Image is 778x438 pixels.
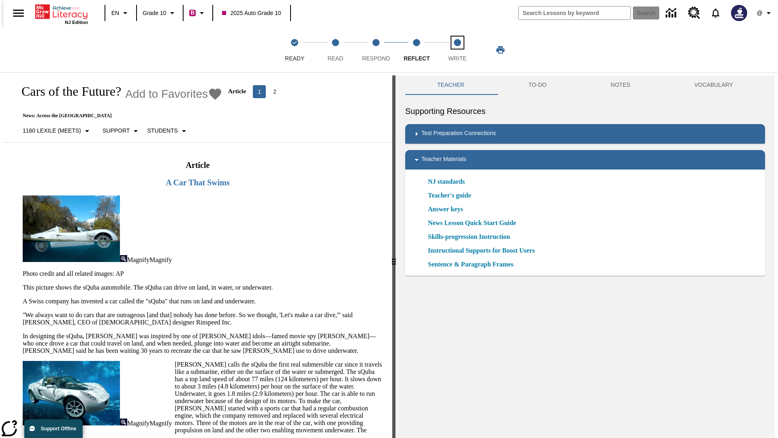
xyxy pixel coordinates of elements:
span: Respond [362,55,390,62]
button: Language: EN, Select a language [108,6,134,20]
button: Select Lexile, 1160 Lexile (Meets) [19,124,95,138]
a: Data Center [661,2,683,24]
p: Students [147,127,177,135]
span: Magnify [127,420,150,427]
div: Press Enter or Spacebar and then press right and left arrow keys to move the slider [392,75,395,438]
span: B [190,8,194,18]
button: Select Student [144,124,192,138]
button: Reflect step 4 of 5 [393,28,440,72]
p: In designing the sQuba, [PERSON_NAME] was inspired by one of [PERSON_NAME] idols—famed movie spy ... [23,333,383,354]
div: Test Preparation Connections [405,124,765,144]
div: Home [35,3,88,25]
a: News Lesson Quick Start Guide, Will open in new browser window or tab [428,218,516,228]
a: Skills-progression Instruction, Will open in new browser window or tab [428,232,510,242]
h2: Article [21,161,374,170]
span: Read [327,55,343,62]
nav: Articles pagination [252,85,282,98]
span: Magnify [127,256,150,263]
a: Resource Center, Will open in new tab [683,2,705,24]
h3: A Car That Swims [21,178,374,187]
span: Grade 10 [143,9,166,17]
a: Teacher's guide, Will open in new browser window or tab [428,191,471,200]
button: Teacher [405,75,496,95]
button: Print [487,43,513,57]
img: Avatar [731,5,747,21]
span: NJ Edition [65,20,88,25]
button: Support Offline [24,419,83,438]
button: Scaffolds, Support [99,124,144,138]
button: Read step 2 of 5 [312,28,359,72]
button: page 1 [253,85,266,98]
span: Reflect [404,55,430,62]
span: Add to Favorites [125,88,208,101]
a: NJ standards [428,177,470,187]
p: Article [228,88,246,95]
p: News: Across the [GEOGRAPHIC_DATA] [13,113,282,119]
img: Magnify [120,255,127,262]
button: Grade: Grade 10, Select a grade [139,6,180,20]
button: TO-DO [496,75,579,95]
p: ''We always want to do cars that are outrageous [and that] nobody has done before. So we thought,... [23,311,383,326]
h1: Cars of the Future? [13,84,121,99]
a: Sentence & Paragraph Frames, Will open in new browser window or tab [428,260,513,269]
input: search field [519,6,631,19]
button: NOTES [579,75,662,95]
a: Answer keys, Will open in new browser window or tab [428,204,463,214]
p: Support [103,127,130,135]
p: A Swiss company has invented a car called the "sQuba" that runs on land and underwater. [23,298,383,305]
p: Test Preparation Connections [421,129,496,139]
img: Close-up of a car with two passengers driving underwater. [23,361,120,425]
span: @ [757,9,762,17]
button: Open side menu [6,1,30,25]
h6: Supporting Resources [405,105,765,118]
span: Support Offline [41,426,76,432]
a: Notifications [705,2,726,24]
div: Instructional Panel Tabs [405,75,765,95]
span: Magnify [150,256,172,263]
button: Boost Class color is violet red. Change class color [186,6,210,20]
p: Teacher Materials [421,155,466,165]
span: Magnify [150,420,172,427]
span: Write [448,55,466,62]
button: VOCABULARY [662,75,765,95]
button: Ready(Step completed) step 1 of 5 [271,28,318,72]
p: This picture shows the sQuba automobile. The sQuba can drive on land, in water, or underwater. [23,284,383,291]
button: Write step 5 of 5 [434,28,481,72]
p: Photo credit and all related images: AP [23,270,383,277]
p: 1160 Lexile (Meets) [23,127,81,135]
span: EN [111,9,119,17]
button: Profile/Settings [752,6,778,20]
div: reading [3,75,392,434]
button: Add to Favorites - Cars of the Future? [125,87,222,101]
button: Go to page 2 [268,85,281,98]
button: Select a new avatar [726,2,752,24]
span: Ready [285,55,304,62]
button: Respond step 3 of 5 [353,28,400,72]
a: Instructional Supports for Boost Users, Will open in new browser window or tab [428,246,535,255]
span: 2025 Auto Grade 10 [222,9,281,17]
div: activity [395,75,775,438]
img: Magnify [120,419,127,425]
div: Teacher Materials [405,150,765,170]
img: High-tech automobile treading water. [23,195,120,262]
